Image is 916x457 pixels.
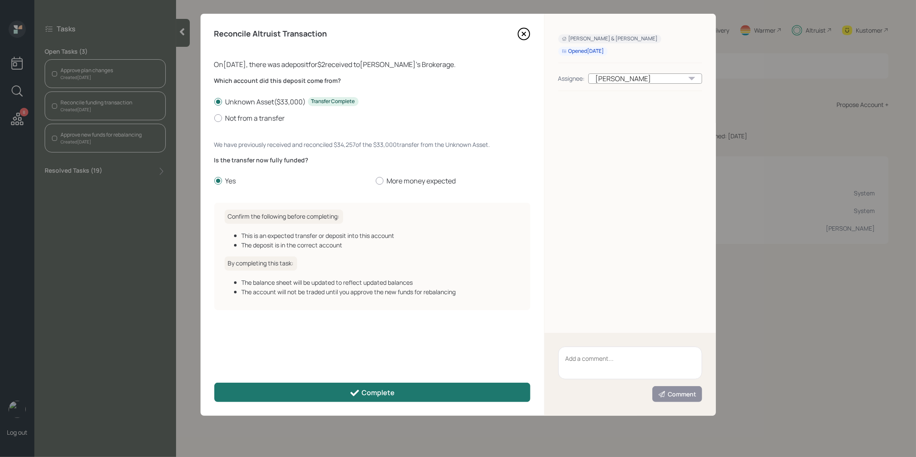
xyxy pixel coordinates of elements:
[562,35,658,43] div: [PERSON_NAME] & [PERSON_NAME]
[242,241,520,250] div: The deposit is in the correct account
[225,210,343,224] h6: Confirm the following before completing:
[311,98,355,105] div: Transfer Complete
[242,287,520,296] div: The account will not be traded until you approve the new funds for rebalancing
[242,231,520,240] div: This is an expected transfer or deposit into this account
[588,73,702,84] div: [PERSON_NAME]
[562,48,604,55] div: Opened [DATE]
[658,390,697,399] div: Comment
[558,74,585,83] div: Assignee:
[214,176,369,186] label: Yes
[214,97,530,107] label: Unknown Asset ( $33,000 )
[214,113,530,123] label: Not from a transfer
[214,76,530,85] label: Which account did this deposit come from?
[350,388,395,398] div: Complete
[214,140,530,149] div: We have previously received and reconciled $34,257 of the $33,000 transfer from the Unknown Asset .
[376,176,530,186] label: More money expected
[652,386,702,402] button: Comment
[214,59,530,70] div: On [DATE] , there was a deposit for $2 received to [PERSON_NAME]'s Brokerage .
[242,278,520,287] div: The balance sheet will be updated to reflect updated balances
[214,29,327,39] h4: Reconcile Altruist Transaction
[214,156,530,165] label: Is the transfer now fully funded?
[214,383,530,402] button: Complete
[225,256,297,271] h6: By completing this task:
